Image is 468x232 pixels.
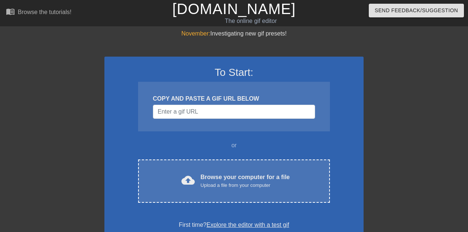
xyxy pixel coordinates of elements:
[369,4,464,17] button: Send Feedback/Suggestion
[18,9,71,15] div: Browse the tutorials!
[6,7,71,19] a: Browse the tutorials!
[124,141,344,150] div: or
[6,7,15,16] span: menu_book
[201,173,290,189] div: Browse your computer for a file
[172,1,295,17] a: [DOMAIN_NAME]
[104,29,364,38] div: Investigating new gif presets!
[181,174,195,187] span: cloud_upload
[201,182,290,189] div: Upload a file from your computer
[207,222,289,228] a: Explore the editor with a test gif
[160,17,342,26] div: The online gif editor
[153,94,315,103] div: COPY AND PASTE A GIF URL BELOW
[375,6,458,15] span: Send Feedback/Suggestion
[153,105,315,119] input: Username
[114,221,354,229] div: First time?
[114,66,354,79] h3: To Start:
[181,30,210,37] span: November:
